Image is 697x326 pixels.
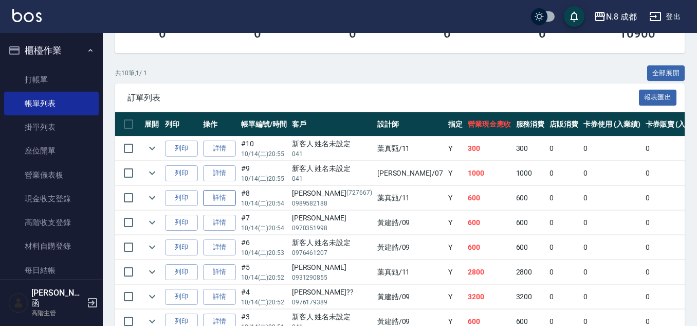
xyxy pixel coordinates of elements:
[4,187,99,211] a: 現金收支登錄
[581,235,643,260] td: 0
[581,136,643,161] td: 0
[115,68,147,78] p: 共 10 筆, 1 / 1
[239,112,289,136] th: 帳單編號/時間
[292,262,372,273] div: [PERSON_NAME]
[375,186,446,210] td: 葉真甄 /11
[375,260,446,284] td: 葉真甄 /11
[203,239,236,255] a: 詳情
[581,112,643,136] th: 卡券使用 (入業績)
[375,112,446,136] th: 設計師
[241,199,287,208] p: 10/14 (二) 20:54
[292,174,372,183] p: 041
[144,165,160,181] button: expand row
[375,285,446,309] td: 黃建皓 /09
[144,239,160,255] button: expand row
[446,186,465,210] td: Y
[165,289,198,305] button: 列印
[446,211,465,235] td: Y
[465,260,513,284] td: 2800
[292,139,372,149] div: 新客人 姓名未設定
[513,235,547,260] td: 600
[547,235,581,260] td: 0
[4,37,99,64] button: 櫃檯作業
[446,112,465,136] th: 指定
[165,264,198,280] button: 列印
[203,141,236,157] a: 詳情
[241,248,287,258] p: 10/14 (二) 20:53
[647,65,685,81] button: 全部展開
[239,186,289,210] td: #8
[144,215,160,230] button: expand row
[513,211,547,235] td: 600
[446,161,465,185] td: Y
[292,163,372,174] div: 新客人 姓名未設定
[12,9,42,22] img: Logo
[159,26,166,41] h3: 0
[375,211,446,235] td: 黃建皓 /09
[165,141,198,157] button: 列印
[203,215,236,231] a: 詳情
[289,112,375,136] th: 客戶
[639,92,677,102] a: 報表匯出
[465,136,513,161] td: 300
[254,26,261,41] h3: 0
[513,285,547,309] td: 3200
[645,7,685,26] button: 登出
[165,190,198,206] button: 列印
[239,285,289,309] td: #4
[292,188,372,199] div: [PERSON_NAME]
[241,149,287,159] p: 10/14 (二) 20:55
[200,112,239,136] th: 操作
[292,287,372,298] div: [PERSON_NAME]??
[581,186,643,210] td: 0
[292,312,372,322] div: 新客人 姓名未設定
[581,260,643,284] td: 0
[144,141,160,156] button: expand row
[165,239,198,255] button: 列印
[446,235,465,260] td: Y
[241,298,287,307] p: 10/14 (二) 20:52
[292,213,372,224] div: [PERSON_NAME]
[292,237,372,248] div: 新客人 姓名未設定
[4,163,99,187] a: 營業儀表板
[203,165,236,181] a: 詳情
[606,10,637,23] div: N.8 成都
[203,190,236,206] a: 詳情
[239,211,289,235] td: #7
[619,26,655,41] h3: 10900
[239,235,289,260] td: #6
[4,259,99,282] a: 每日結帳
[446,260,465,284] td: Y
[513,161,547,185] td: 1000
[513,260,547,284] td: 2800
[4,211,99,234] a: 高階收支登錄
[564,6,584,27] button: save
[239,161,289,185] td: #9
[4,234,99,258] a: 材料自購登錄
[142,112,162,136] th: 展開
[375,235,446,260] td: 黃建皓 /09
[144,190,160,205] button: expand row
[513,186,547,210] td: 600
[4,68,99,92] a: 打帳單
[239,260,289,284] td: #5
[292,224,372,233] p: 0970351998
[165,165,198,181] button: 列印
[241,174,287,183] p: 10/14 (二) 20:55
[444,26,451,41] h3: 0
[465,161,513,185] td: 1000
[375,136,446,161] td: 葉真甄 /11
[346,188,372,199] p: (727667)
[144,264,160,280] button: expand row
[465,235,513,260] td: 600
[547,211,581,235] td: 0
[465,211,513,235] td: 600
[547,186,581,210] td: 0
[239,136,289,161] td: #10
[165,215,198,231] button: 列印
[162,112,200,136] th: 列印
[241,224,287,233] p: 10/14 (二) 20:54
[581,285,643,309] td: 0
[446,136,465,161] td: Y
[203,289,236,305] a: 詳情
